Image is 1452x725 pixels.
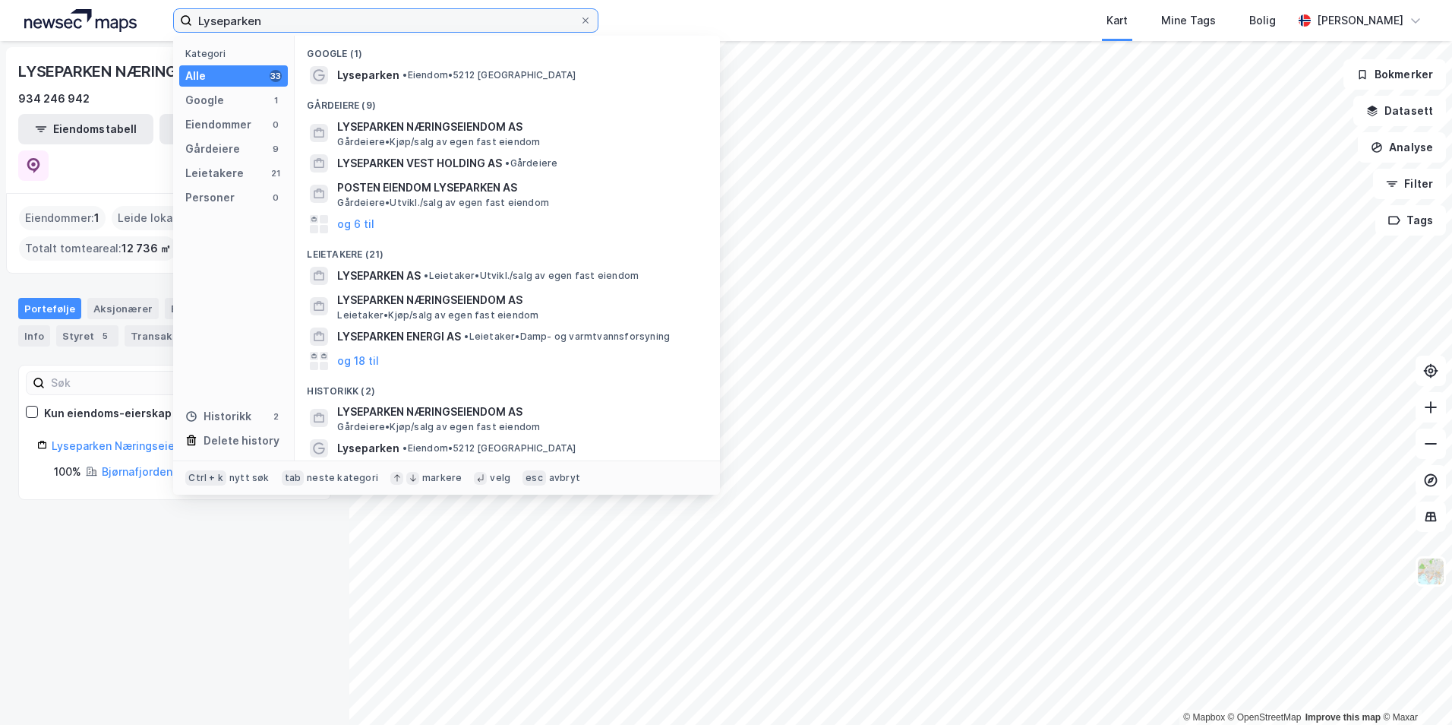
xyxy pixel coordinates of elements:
span: Gårdeiere • Utvikl./salg av egen fast eiendom [337,197,549,209]
div: velg [490,472,510,484]
div: Aksjonærer [87,298,159,319]
span: LYSEPARKEN AS [337,267,421,285]
a: Improve this map [1305,712,1381,723]
div: Historikk [185,407,251,426]
span: Leietaker • Utvikl./salg av egen fast eiendom [424,270,639,282]
span: Gårdeiere • Kjøp/salg av egen fast eiendom [337,421,540,433]
div: Ctrl + k [185,470,226,486]
span: LYSEPARKEN VEST HOLDING AS [337,154,502,173]
span: Eiendom • 5212 [GEOGRAPHIC_DATA] [402,442,576,454]
a: OpenStreetMap [1228,712,1302,723]
div: Totalt tomteareal : [19,236,177,261]
a: Mapbox [1183,712,1225,723]
div: Info [18,325,50,347]
div: 1 [270,94,282,106]
span: 1 [94,209,99,227]
div: Kategori [185,48,288,59]
button: Bokmerker [1343,59,1446,90]
div: Delete history [204,432,279,450]
span: • [424,270,428,281]
button: Tags [1375,205,1446,236]
div: 0 [270,192,282,204]
a: Bjørnafjorden, 18/56 [102,465,207,478]
div: Mine Tags [1161,11,1216,30]
div: Kun eiendoms-eierskap [44,404,172,423]
div: ( hjemmelshaver ) [102,463,295,481]
div: Personer [185,188,235,207]
span: POSTEN EIENDOM LYSEPARKEN AS [337,179,702,197]
span: LYSEPARKEN NÆRINGSEIENDOM AS [337,118,702,136]
span: • [402,69,407,81]
span: Gårdeiere • Kjøp/salg av egen fast eiendom [337,136,540,148]
div: esc [522,470,546,486]
div: markere [422,472,462,484]
div: Bolig [1249,11,1276,30]
input: Søk [45,372,211,394]
div: Google (1) [295,36,720,63]
span: Lyseparken [337,439,399,457]
div: Eiendommer [185,116,251,134]
div: Alle [185,67,206,85]
div: 2 [270,410,282,423]
button: og 18 til [337,352,379,370]
span: LYSEPARKEN NÆRINGSEIENDOM AS [337,291,702,309]
button: Datasett [1353,96,1446,126]
span: LYSEPARKEN NÆRINGSEIENDOM AS [337,403,702,421]
div: Portefølje [18,298,81,319]
div: avbryt [549,472,580,484]
button: Leietakertabell [159,114,295,144]
div: Kart [1106,11,1128,30]
span: 12 736 ㎡ [122,239,171,258]
div: Historikk (2) [295,373,720,400]
div: Gårdeiere (9) [295,87,720,115]
input: Søk på adresse, matrikkel, gårdeiere, leietakere eller personer [192,9,579,32]
span: • [464,331,469,342]
button: Filter [1373,169,1446,199]
div: Google [185,91,224,109]
span: LYSEPARKEN ENERGI AS [337,328,461,346]
div: Transaksjoner [125,325,229,347]
div: Leide lokasjoner : [112,206,219,230]
div: Kontrollprogram for chat [1376,652,1452,725]
span: Gårdeiere [505,157,557,169]
div: LYSEPARKEN NÆRINGSEIENDOM AS [18,59,280,84]
div: 33 [270,70,282,82]
div: 100% [54,463,81,481]
span: • [505,157,510,169]
div: Styret [56,325,118,347]
div: tab [282,470,305,486]
div: Eiendommer : [19,206,106,230]
span: Lyseparken [337,66,399,84]
span: Eiendom • 5212 [GEOGRAPHIC_DATA] [402,69,576,81]
span: Leietaker • Kjøp/salg av egen fast eiendom [337,309,538,321]
button: Analyse [1358,132,1446,163]
div: 0 [270,119,282,131]
div: 21 [270,167,282,179]
button: og 6 til [337,215,374,233]
div: 934 246 942 [18,90,90,108]
iframe: Chat Widget [1376,652,1452,725]
a: Lyseparken Næringseiendom AS [52,439,222,452]
div: [PERSON_NAME] [1317,11,1403,30]
div: Gårdeiere [185,140,240,158]
span: • [402,442,407,454]
div: Eiendommer [165,298,258,319]
div: Leietakere [185,164,244,182]
img: Z [1416,557,1445,586]
div: nytt søk [229,472,270,484]
div: neste kategori [307,472,378,484]
span: Leietaker • Damp- og varmtvannsforsyning [464,331,670,343]
div: Leietakere (21) [295,236,720,264]
button: Eiendomstabell [18,114,153,144]
img: logo.a4113a55bc3d86da70a041830d287a7e.svg [24,9,137,32]
div: 9 [270,143,282,155]
div: 5 [97,328,112,344]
